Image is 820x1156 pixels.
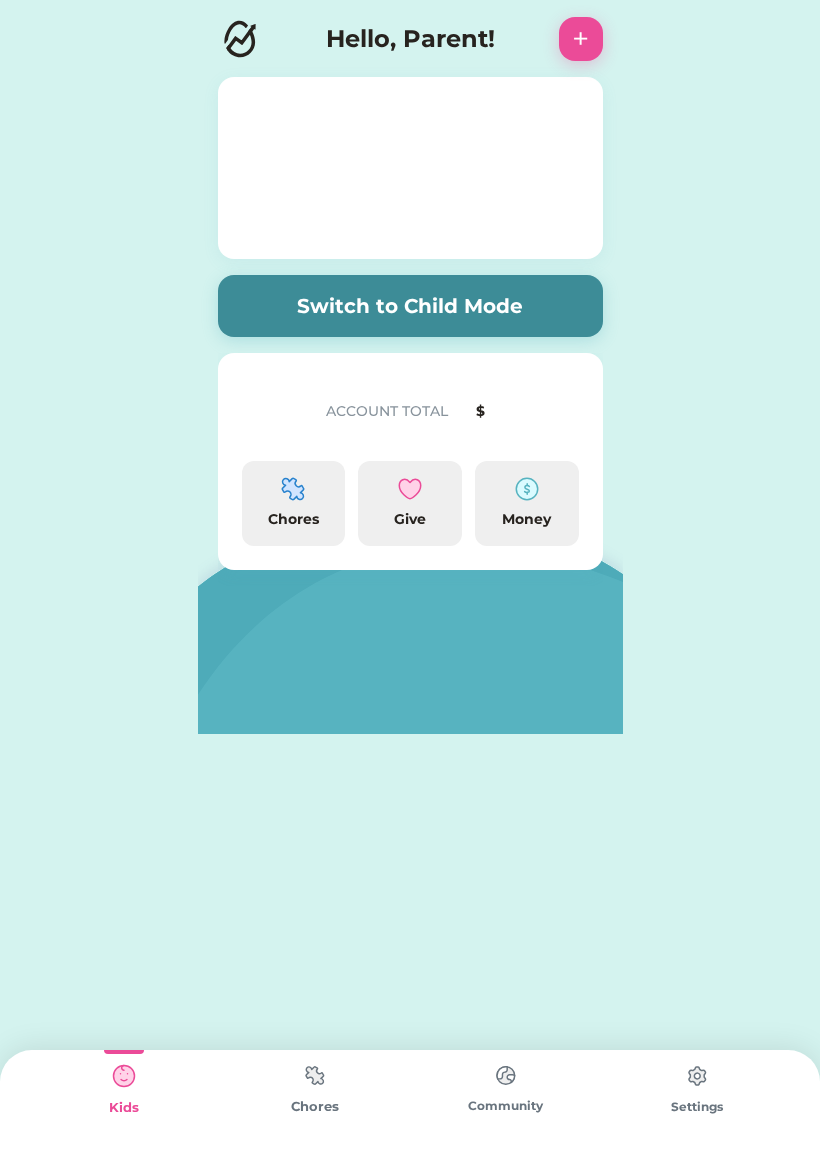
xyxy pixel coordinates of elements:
[250,509,338,530] div: Chores
[218,275,603,337] button: Switch to Child Mode
[483,509,571,530] div: Money
[242,377,306,441] img: yH5BAEAAAAALAAAAAABAAEAAAIBRAA7
[559,17,603,61] button: +
[515,477,539,501] img: money-cash-dollar-coin--accounting-billing-payment-cash-coin-currency-money-finance.svg
[326,21,495,57] h4: Hello, Parent!
[410,1097,601,1115] div: Community
[218,17,262,61] img: Logo.svg
[326,401,469,422] div: ACCOUNT TOTAL
[281,477,305,501] img: programming-module-puzzle-1--code-puzzle-module-programming-plugin-piece.svg
[476,401,579,422] div: $
[677,1056,717,1096] img: type%3Dchores%2C%20state%3Ddefault.svg
[486,1056,526,1095] img: type%3Dchores%2C%20state%3Ddefault.svg
[295,1056,335,1095] img: type%3Dchores%2C%20state%3Ddefault.svg
[104,1056,144,1096] img: type%3Dkids%2C%20state%3Dselected.svg
[28,1098,219,1118] div: Kids
[270,83,550,253] img: yH5BAEAAAAALAAAAAABAAEAAAIBRAA7
[219,1097,410,1117] div: Chores
[398,477,422,501] img: interface-favorite-heart--reward-social-rating-media-heart-it-like-favorite-love.svg
[601,1098,792,1116] div: Settings
[366,509,454,530] div: Give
